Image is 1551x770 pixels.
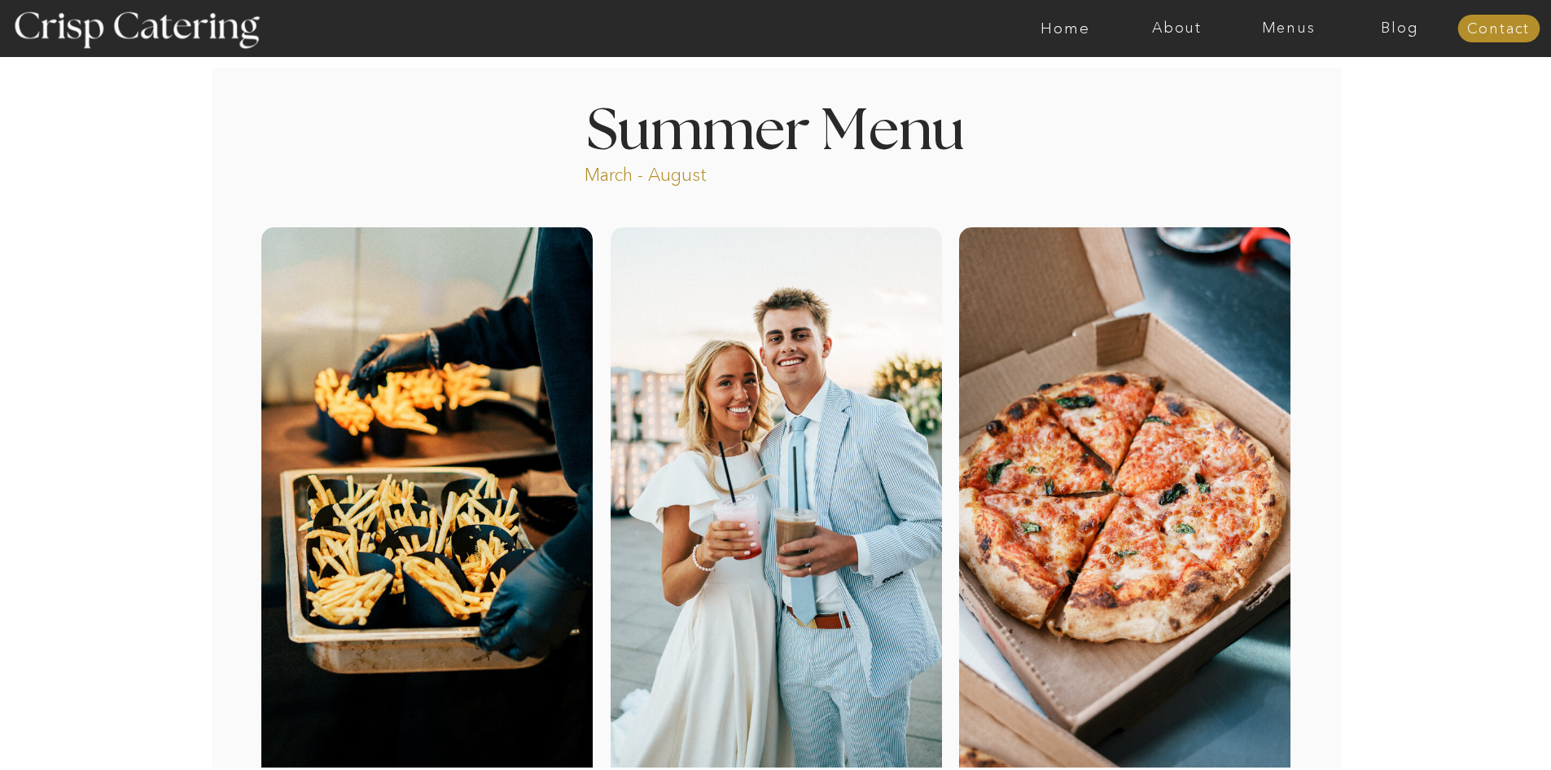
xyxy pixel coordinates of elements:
a: Blog [1344,20,1456,37]
a: Contact [1457,21,1540,37]
iframe: podium webchat widget prompt [1274,513,1551,709]
a: Menus [1233,20,1344,37]
iframe: podium webchat widget bubble [1388,689,1551,770]
h1: Summer Menu [550,103,1002,152]
p: March - August [585,163,808,182]
a: Home [1010,20,1121,37]
a: About [1121,20,1233,37]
